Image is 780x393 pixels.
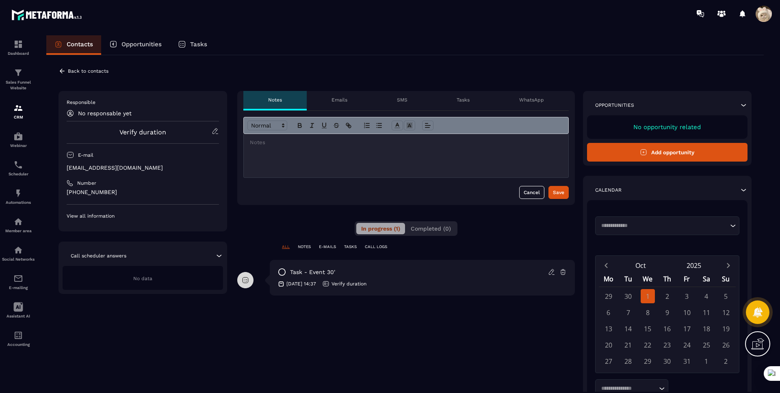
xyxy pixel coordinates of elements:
[641,354,655,368] div: 29
[286,281,316,287] p: [DATE] 14:37
[553,188,564,196] div: Save
[598,222,728,230] input: Search for option
[716,272,736,287] div: Su
[13,245,23,255] img: social-network
[11,7,84,22] img: logo
[13,160,23,170] img: scheduler
[2,342,35,347] p: Accounting
[2,296,35,324] a: Assistant AI
[2,80,35,91] p: Sales Funnel Website
[680,354,694,368] div: 31
[519,97,544,103] p: WhatsApp
[598,384,657,393] input: Search for option
[721,260,736,271] button: Next month
[599,272,736,368] div: Calendar wrapper
[2,115,35,119] p: CRM
[621,289,635,303] div: 30
[101,35,170,55] a: Opportunities
[13,217,23,227] img: automations
[601,354,615,368] div: 27
[595,216,739,235] div: Search for option
[67,164,219,172] p: [EMAIL_ADDRESS][DOMAIN_NAME]
[621,305,635,320] div: 7
[2,51,35,56] p: Dashboard
[519,186,544,199] button: Cancel
[67,213,219,219] p: View all information
[621,322,635,336] div: 14
[361,225,400,232] span: In progress (1)
[660,338,674,352] div: 23
[599,289,736,368] div: Calendar days
[660,322,674,336] div: 16
[719,305,733,320] div: 12
[595,123,739,131] p: No opportunity related
[2,182,35,211] a: automationsautomationsAutomations
[365,244,387,250] p: CALL LOGS
[2,154,35,182] a: schedulerschedulerScheduler
[406,223,456,234] button: Completed (0)
[660,289,674,303] div: 2
[344,244,357,250] p: TASKS
[601,305,615,320] div: 6
[397,97,407,103] p: SMS
[2,97,35,125] a: formationformationCRM
[680,338,694,352] div: 24
[190,41,207,48] p: Tasks
[719,354,733,368] div: 2
[641,322,655,336] div: 15
[667,258,721,272] button: Open years overlay
[680,305,694,320] div: 10
[356,223,405,234] button: In progress (1)
[660,305,674,320] div: 9
[719,322,733,336] div: 19
[2,257,35,261] p: Social Networks
[170,35,215,55] a: Tasks
[677,272,696,287] div: Fr
[595,102,634,108] p: Opportunities
[71,253,126,259] p: Call scheduler answers
[78,152,93,158] p: E-mail
[2,62,35,97] a: formationformationSales Funnel Website
[618,272,638,287] div: Tu
[2,172,35,176] p: Scheduler
[601,322,615,336] div: 13
[657,272,677,287] div: Th
[699,338,713,352] div: 25
[457,97,470,103] p: Tasks
[13,274,23,283] img: email
[13,103,23,113] img: formation
[13,132,23,141] img: automations
[719,338,733,352] div: 26
[68,68,108,74] p: Back to contacts
[699,289,713,303] div: 4
[2,239,35,268] a: social-networksocial-networkSocial Networks
[641,338,655,352] div: 22
[119,128,166,136] a: Verify duration
[2,324,35,353] a: accountantaccountantAccounting
[331,281,366,287] p: Verify duration
[638,272,657,287] div: We
[282,244,290,250] p: ALL
[601,289,615,303] div: 29
[595,187,622,193] p: Calendar
[290,268,335,276] p: task - Event 30'
[46,35,101,55] a: Contacts
[699,354,713,368] div: 1
[121,41,162,48] p: Opportunities
[641,305,655,320] div: 8
[719,289,733,303] div: 5
[2,229,35,233] p: Member area
[13,188,23,198] img: automations
[2,143,35,148] p: Webinar
[67,188,219,196] p: [PHONE_NUMBER]
[67,99,219,106] p: Responsible
[319,244,336,250] p: E-MAILS
[78,110,132,117] p: No responsable yet
[699,305,713,320] div: 11
[2,200,35,205] p: Automations
[680,322,694,336] div: 17
[599,272,618,287] div: Mo
[268,97,282,103] p: Notes
[680,289,694,303] div: 3
[133,276,152,281] span: No data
